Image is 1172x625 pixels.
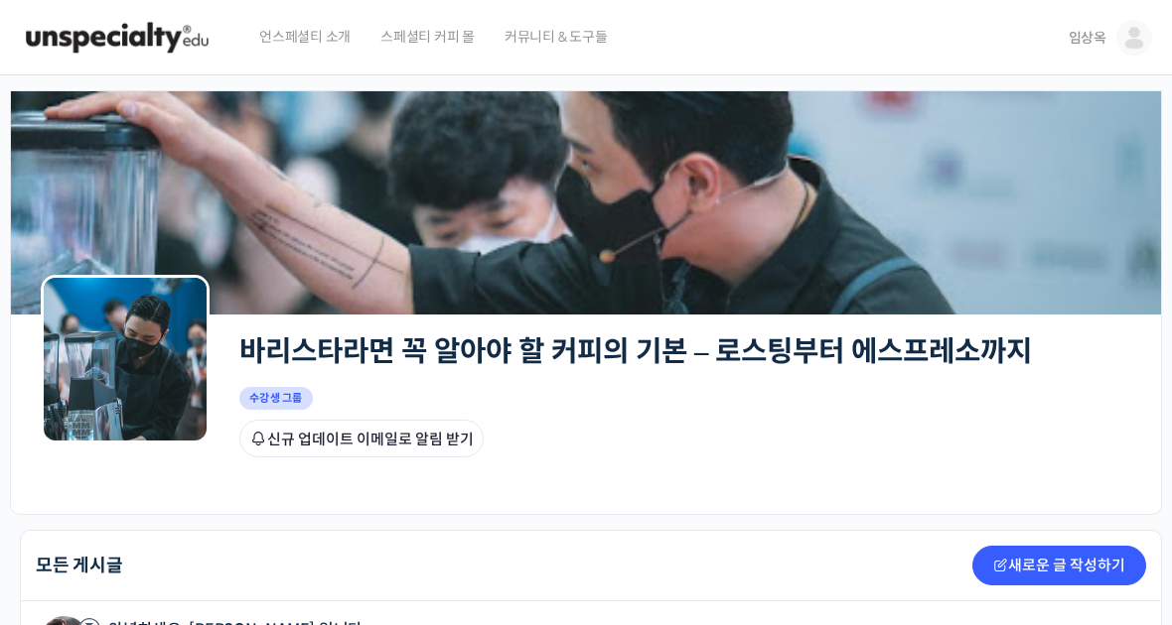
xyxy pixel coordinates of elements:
[1069,29,1106,47] span: 임상옥
[36,557,123,574] h2: 모든 게시글
[972,546,1146,585] a: 새로운 글 작성하기
[239,420,484,457] button: 신규 업데이트 이메일로 알림 받기
[239,387,313,410] span: 수강생 그룹
[239,333,1032,369] a: 바리스타라면 꼭 알아야 할 커피의 기본 – 로스팅부터 에스프레소까지
[41,275,210,443] img: Group logo of 바리스타라면 꼭 알아야 할 커피의 기본 – 로스팅부터 에스프레소까지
